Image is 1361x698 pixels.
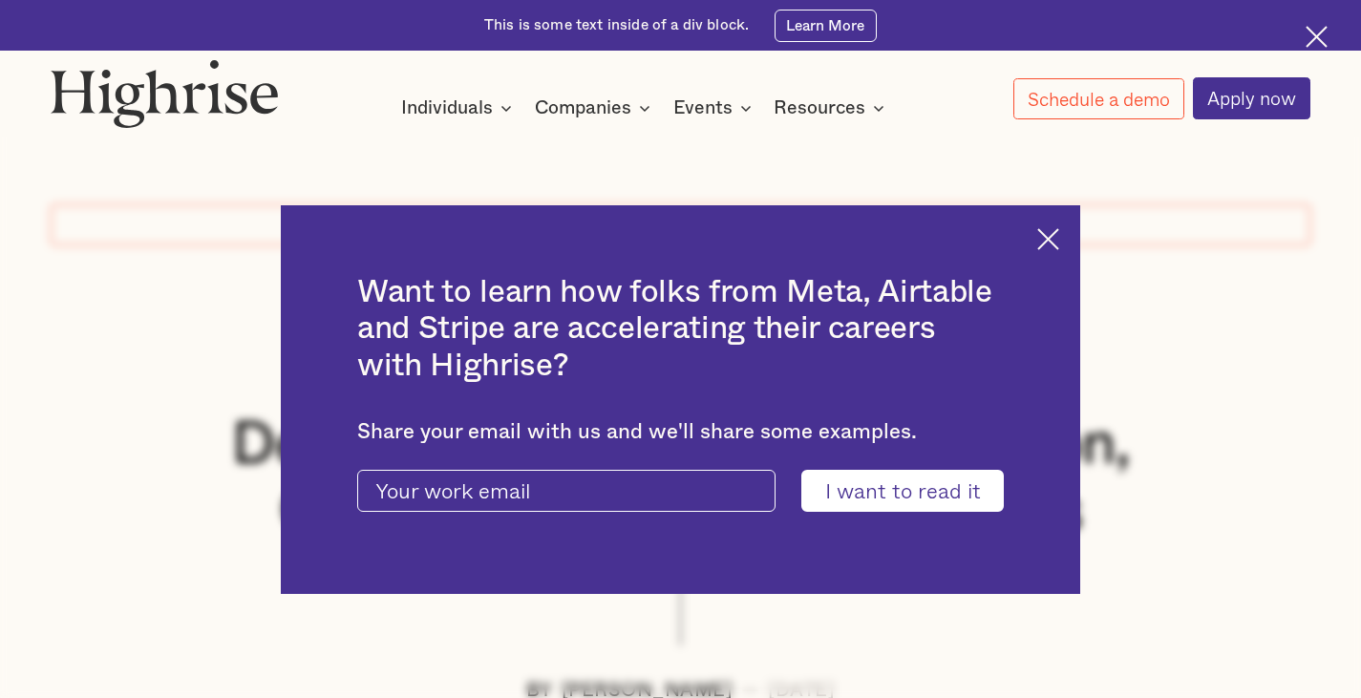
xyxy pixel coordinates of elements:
[401,96,518,119] div: Individuals
[1037,228,1059,250] img: Cross icon
[484,15,749,35] div: This is some text inside of a div block.
[357,470,1004,513] form: current-ascender-blog-article-modal-form
[775,10,877,42] a: Learn More
[51,59,278,128] img: Highrise logo
[801,470,1004,513] input: I want to read it
[401,96,493,119] div: Individuals
[357,419,1004,444] div: Share your email with us and we'll share some examples.
[774,96,865,119] div: Resources
[535,96,631,119] div: Companies
[1306,26,1328,48] img: Cross icon
[673,96,733,119] div: Events
[357,274,1004,385] h2: Want to learn how folks from Meta, Airtable and Stripe are accelerating their careers with Highrise?
[673,96,757,119] div: Events
[357,470,776,513] input: Your work email
[535,96,656,119] div: Companies
[774,96,890,119] div: Resources
[1193,77,1310,119] a: Apply now
[1013,78,1184,119] a: Schedule a demo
